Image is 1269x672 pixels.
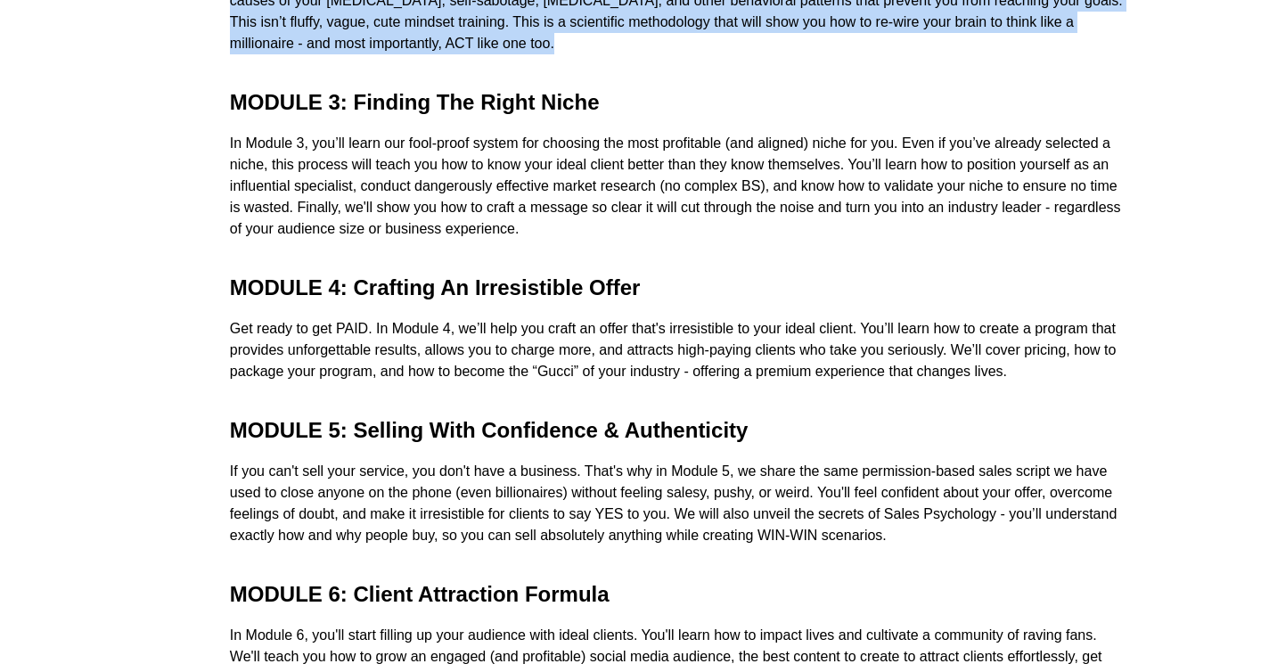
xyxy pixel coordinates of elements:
[230,418,749,442] b: MODULE 5: Selling With Confidence & Authenticity
[230,318,1125,382] div: Get ready to get PAID. In Module 4, we’ll help you craft an offer that's irresistible to your ide...
[230,275,641,299] b: MODULE 4: Crafting An Irresistible Offer
[230,461,1125,546] div: If you can't sell your service, you don't have a business. That's why in Module 5, we share the s...
[230,90,600,114] b: MODULE 3: Finding The Right Niche
[230,133,1125,240] div: In Module 3, you’ll learn our fool-proof system for choosing the most profitable (and aligned) ni...
[230,582,610,606] b: MODULE 6: Client Attraction Formula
